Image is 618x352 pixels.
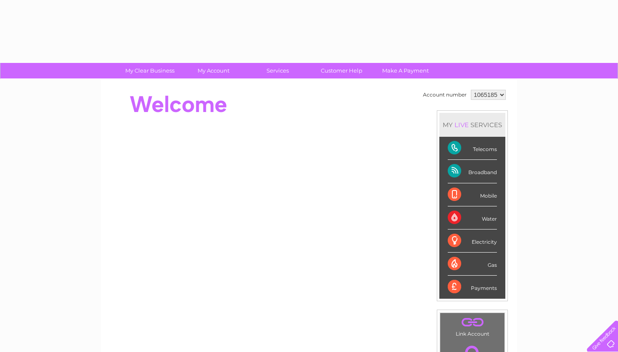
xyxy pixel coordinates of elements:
a: Services [243,63,312,78]
td: Link Account [440,313,505,339]
a: Customer Help [307,63,376,78]
a: Make A Payment [371,63,440,78]
div: Gas [448,253,497,276]
td: Account number [421,88,469,102]
div: Water [448,206,497,229]
div: Broadband [448,160,497,183]
div: Telecoms [448,137,497,160]
div: Mobile [448,183,497,206]
div: Payments [448,276,497,298]
div: Electricity [448,229,497,253]
div: MY SERVICES [439,113,505,137]
a: My Account [179,63,248,78]
a: My Clear Business [115,63,185,78]
a: . [442,315,502,330]
div: LIVE [453,121,470,129]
